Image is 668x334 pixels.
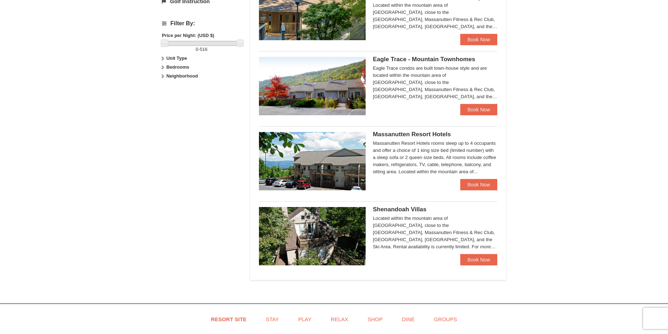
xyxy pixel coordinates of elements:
span: 0 [196,47,198,52]
div: Located within the mountain area of [GEOGRAPHIC_DATA], close to the [GEOGRAPHIC_DATA], Massanutte... [373,215,497,250]
div: Massanutten Resort Hotels rooms sleep up to 4 occupants and offer a choice of 1 king size bed (li... [373,140,497,175]
span: 516 [200,47,208,52]
a: Book Now [460,254,497,265]
a: Groups [425,311,466,327]
strong: Neighborhood [166,73,198,79]
strong: Price per Night: (USD $) [162,33,214,38]
div: Eagle Trace condos are built town-house style and are located within the mountain area of [GEOGRA... [373,65,497,100]
strong: Unit Type [166,55,187,61]
img: 19219026-1-e3b4ac8e.jpg [259,132,366,190]
span: Massanutten Resort Hotels [373,131,451,138]
strong: Bedrooms [166,64,189,70]
img: 19219019-2-e70bf45f.jpg [259,207,366,265]
a: Resort Site [202,311,255,327]
a: Dine [393,311,424,327]
label: - [162,46,241,53]
a: Book Now [460,179,497,190]
a: Relax [322,311,357,327]
a: Shop [359,311,392,327]
span: Shenandoah Villas [373,206,426,213]
img: 19218983-1-9b289e55.jpg [259,57,366,115]
span: Eagle Trace - Mountain Townhomes [373,56,475,63]
a: Book Now [460,34,497,45]
a: Play [289,311,320,327]
a: Book Now [460,104,497,115]
a: Stay [257,311,288,327]
h4: Filter By: [162,20,241,27]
